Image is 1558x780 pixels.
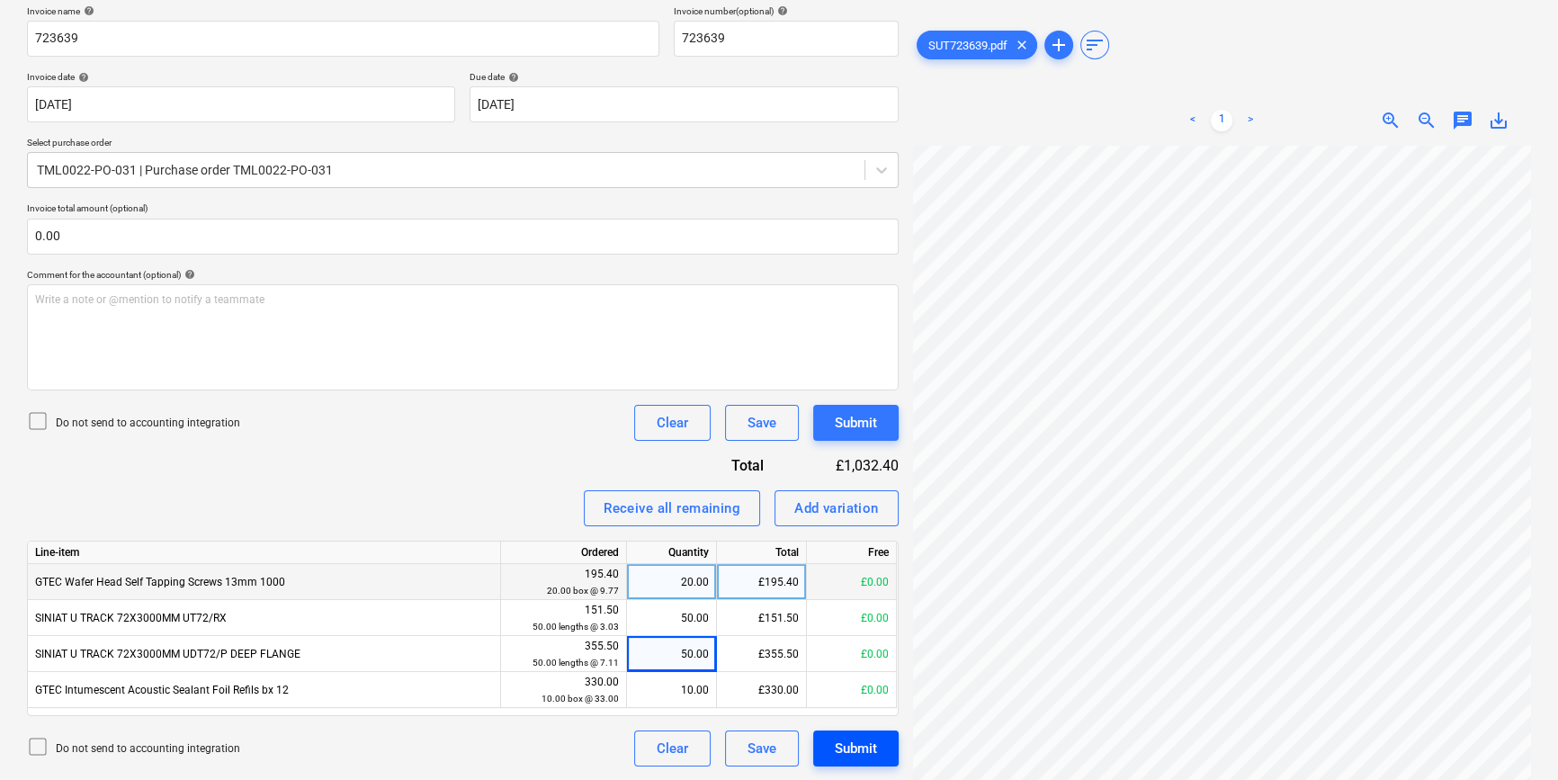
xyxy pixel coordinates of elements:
[35,576,285,588] span: GTEC Wafer Head Self Tapping Screws 13mm 1000
[470,71,898,83] div: Due date
[1182,110,1204,131] a: Previous page
[835,737,877,760] div: Submit
[774,5,788,16] span: help
[634,672,709,708] div: 10.00
[1048,34,1070,56] span: add
[27,269,899,281] div: Comment for the accountant (optional)
[792,455,898,476] div: £1,032.40
[674,21,899,57] input: Invoice number
[807,636,897,672] div: £0.00
[1240,110,1261,131] a: Next page
[657,737,688,760] div: Clear
[807,600,897,636] div: £0.00
[748,411,776,435] div: Save
[542,694,619,704] small: 10.00 box @ 33.00
[27,71,455,83] div: Invoice date
[634,636,709,672] div: 50.00
[1488,110,1509,131] span: save_alt
[80,5,94,16] span: help
[27,5,659,17] div: Invoice name
[508,674,619,707] div: 330.00
[813,731,899,767] button: Submit
[665,455,792,476] div: Total
[27,137,899,152] p: Select purchase order
[35,648,300,660] span: SINIAT U TRACK 72X3000MM UDT72/P DEEP FLANGE
[717,672,807,708] div: £330.00
[918,39,1018,52] span: SUT723639.pdf
[674,5,899,17] div: Invoice number (optional)
[634,405,711,441] button: Clear
[807,672,897,708] div: £0.00
[1380,110,1401,131] span: zoom_in
[28,542,501,564] div: Line-item
[505,72,519,83] span: help
[547,586,619,596] small: 20.00 box @ 9.77
[181,269,195,280] span: help
[1452,110,1473,131] span: chat
[794,497,879,520] div: Add variation
[807,542,897,564] div: Free
[717,636,807,672] div: £355.50
[725,731,799,767] button: Save
[508,566,619,599] div: 195.40
[35,612,227,624] span: SINIAT U TRACK 72X3000MM UT72/RX
[27,21,659,57] input: Invoice name
[748,737,776,760] div: Save
[917,31,1037,59] div: SUT723639.pdf
[717,600,807,636] div: £151.50
[604,497,740,520] div: Receive all remaining
[470,86,898,122] input: Due date not specified
[35,684,289,696] span: GTEC Intumescent Acoustic Sealant Foil Refils bx 12
[807,564,897,600] div: £0.00
[717,542,807,564] div: Total
[75,72,89,83] span: help
[835,411,877,435] div: Submit
[1468,694,1558,780] iframe: Chat Widget
[508,638,619,671] div: 355.50
[725,405,799,441] button: Save
[717,564,807,600] div: £195.40
[533,658,619,668] small: 50.00 lengths @ 7.11
[533,622,619,632] small: 50.00 lengths @ 3.03
[56,416,240,431] p: Do not send to accounting integration
[627,542,717,564] div: Quantity
[634,564,709,600] div: 20.00
[27,219,899,255] input: Invoice total amount (optional)
[508,602,619,635] div: 151.50
[1084,34,1106,56] span: sort
[56,741,240,757] p: Do not send to accounting integration
[27,86,455,122] input: Invoice date not specified
[634,600,709,636] div: 50.00
[27,202,899,218] p: Invoice total amount (optional)
[1211,110,1232,131] a: Page 1 is your current page
[584,490,760,526] button: Receive all remaining
[501,542,627,564] div: Ordered
[1416,110,1437,131] span: zoom_out
[657,411,688,435] div: Clear
[634,731,711,767] button: Clear
[1011,34,1033,56] span: clear
[813,405,899,441] button: Submit
[775,490,899,526] button: Add variation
